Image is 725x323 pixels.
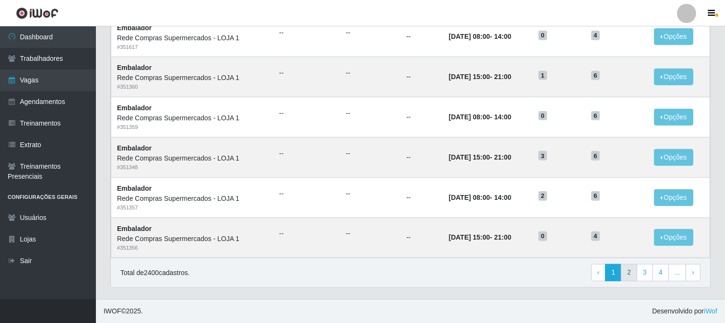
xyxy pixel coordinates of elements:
span: 3 [538,151,547,161]
span: © 2025 . [104,306,143,316]
td: -- [401,17,443,57]
ul: -- [279,149,334,159]
div: # 351359 [117,123,268,131]
ul: -- [346,229,395,239]
time: 21:00 [494,233,512,241]
ul: -- [346,189,395,199]
span: 2 [538,191,547,201]
span: 0 [538,231,547,241]
td: -- [401,97,443,138]
td: -- [401,177,443,218]
time: 21:00 [494,153,512,161]
div: # 351357 [117,204,268,212]
div: # 351348 [117,163,268,172]
time: 21:00 [494,73,512,81]
span: 0 [538,111,547,121]
strong: Embalador [117,225,152,232]
a: ... [668,264,687,281]
strong: - [449,233,511,241]
td: -- [401,218,443,258]
span: 6 [591,111,600,121]
strong: Embalador [117,24,152,32]
time: [DATE] 08:00 [449,33,490,40]
a: 1 [605,264,621,281]
div: Rede Compras Supermercados - LOJA 1 [117,113,268,123]
span: Desenvolvido por [652,306,717,316]
time: 14:00 [494,194,512,201]
div: Rede Compras Supermercados - LOJA 1 [117,234,268,244]
ul: -- [279,229,334,239]
strong: Embalador [117,64,152,71]
a: Previous [591,264,606,281]
button: Opções [654,149,693,166]
strong: - [449,113,511,121]
a: iWof [704,307,717,315]
ul: -- [346,28,395,38]
span: 4 [591,31,600,40]
ul: -- [279,108,334,118]
ul: -- [279,189,334,199]
time: 14:00 [494,113,512,121]
button: Opções [654,229,693,246]
span: 6 [591,191,600,201]
time: [DATE] 15:00 [449,73,490,81]
td: -- [401,137,443,177]
div: Rede Compras Supermercados - LOJA 1 [117,194,268,204]
ul: -- [279,68,334,78]
span: 6 [591,151,600,161]
strong: Embalador [117,104,152,112]
button: Opções [654,189,693,206]
span: IWOF [104,307,121,315]
nav: pagination [591,264,701,281]
ul: -- [346,68,395,78]
span: 6 [591,71,600,81]
span: › [692,268,694,276]
strong: Embalador [117,185,152,192]
span: 4 [591,231,600,241]
div: Rede Compras Supermercados - LOJA 1 [117,153,268,163]
time: [DATE] 15:00 [449,153,490,161]
span: 1 [538,71,547,81]
time: [DATE] 08:00 [449,113,490,121]
button: Opções [654,69,693,85]
div: # 351356 [117,244,268,252]
ul: -- [346,149,395,159]
div: # 351617 [117,43,268,51]
time: [DATE] 15:00 [449,233,490,241]
strong: - [449,33,511,40]
a: Next [686,264,701,281]
a: 3 [637,264,653,281]
p: Total de 2400 cadastros. [120,268,190,278]
button: Opções [654,109,693,126]
strong: - [449,153,511,161]
div: # 351360 [117,83,268,91]
ul: -- [346,108,395,118]
div: Rede Compras Supermercados - LOJA 1 [117,33,268,43]
img: CoreUI Logo [16,7,58,19]
time: 14:00 [494,33,512,40]
time: [DATE] 08:00 [449,194,490,201]
a: 4 [653,264,669,281]
td: -- [401,57,443,97]
div: Rede Compras Supermercados - LOJA 1 [117,73,268,83]
ul: -- [279,28,334,38]
a: 2 [621,264,637,281]
button: Opções [654,28,693,45]
strong: Embalador [117,144,152,152]
span: ‹ [597,268,600,276]
span: 0 [538,31,547,40]
strong: - [449,194,511,201]
strong: - [449,73,511,81]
